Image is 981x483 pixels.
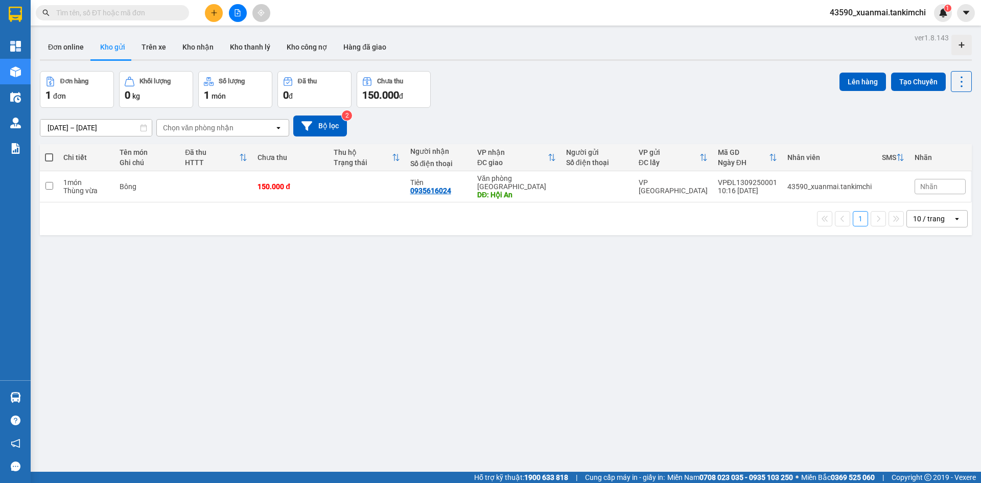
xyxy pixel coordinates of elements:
[63,153,109,162] div: Chi tiết
[174,35,222,59] button: Kho nhận
[576,472,577,483] span: |
[362,89,399,101] span: 150.000
[831,473,875,481] strong: 0369 525 060
[585,472,665,483] span: Cung cấp máy in - giấy in:
[229,4,247,22] button: file-add
[10,41,21,52] img: dashboard-icon
[796,475,799,479] span: ⚪️
[334,148,391,156] div: Thu hộ
[882,153,896,162] div: SMS
[45,89,51,101] span: 1
[219,78,245,85] div: Số lượng
[11,462,20,471] span: message
[63,178,109,187] div: 1 món
[477,174,556,191] div: Văn phòng [GEOGRAPHIC_DATA]
[234,9,241,16] span: file-add
[163,123,233,133] div: Chọn văn phòng nhận
[132,92,140,100] span: kg
[9,7,22,22] img: logo-vxr
[11,439,20,448] span: notification
[920,182,938,191] span: Nhãn
[92,35,133,59] button: Kho gửi
[718,178,777,187] div: VPĐL1309250001
[853,211,868,226] button: 1
[472,144,561,171] th: Toggle SortBy
[212,92,226,100] span: món
[924,474,931,481] span: copyright
[278,35,335,59] button: Kho công nợ
[822,6,934,19] span: 43590_xuanmai.tankimchi
[120,158,175,167] div: Ghi chú
[10,66,21,77] img: warehouse-icon
[40,120,152,136] input: Select a date range.
[205,4,223,22] button: plus
[342,110,352,121] sup: 2
[957,4,975,22] button: caret-down
[634,144,713,171] th: Toggle SortBy
[357,71,431,108] button: Chưa thu150.000đ
[699,473,793,481] strong: 0708 023 035 - 0935 103 250
[120,182,175,191] div: Bông
[951,35,972,55] div: Tạo kho hàng mới
[42,9,50,16] span: search
[474,472,568,483] span: Hỗ trợ kỹ thuật:
[63,187,109,195] div: Thùng vừa
[718,148,769,156] div: Mã GD
[477,191,556,199] div: DĐ: Hội An
[787,153,872,162] div: Nhân viên
[258,153,323,162] div: Chưa thu
[566,158,628,167] div: Số điện thoại
[410,178,467,187] div: Tiên
[477,158,548,167] div: ĐC giao
[962,8,971,17] span: caret-down
[410,147,467,155] div: Người nhận
[877,144,909,171] th: Toggle SortBy
[377,78,403,85] div: Chưa thu
[787,182,872,191] div: 43590_xuanmai.tankimchi
[180,144,252,171] th: Toggle SortBy
[252,4,270,22] button: aim
[120,148,175,156] div: Tên món
[399,92,403,100] span: đ
[198,71,272,108] button: Số lượng1món
[334,158,391,167] div: Trạng thái
[801,472,875,483] span: Miền Bắc
[713,144,782,171] th: Toggle SortBy
[11,416,20,425] span: question-circle
[185,158,239,167] div: HTTT
[915,153,966,162] div: Nhãn
[915,32,949,43] div: ver 1.8.143
[939,8,948,17] img: icon-new-feature
[40,71,114,108] button: Đơn hàng1đơn
[639,178,708,195] div: VP [GEOGRAPHIC_DATA]
[289,92,293,100] span: đ
[204,89,209,101] span: 1
[10,143,21,154] img: solution-icon
[258,9,265,16] span: aim
[10,92,21,103] img: warehouse-icon
[410,159,467,168] div: Số điện thoại
[40,35,92,59] button: Đơn online
[56,7,177,18] input: Tìm tên, số ĐT hoặc mã đơn
[10,118,21,128] img: warehouse-icon
[946,5,949,12] span: 1
[133,35,174,59] button: Trên xe
[913,214,945,224] div: 10 / trang
[139,78,171,85] div: Khối lượng
[258,182,323,191] div: 150.000 đ
[718,187,777,195] div: 10:16 [DATE]
[953,215,961,223] svg: open
[718,158,769,167] div: Ngày ĐH
[891,73,946,91] button: Tạo Chuyến
[335,35,394,59] button: Hàng đã giao
[293,116,347,136] button: Bộ lọc
[298,78,317,85] div: Đã thu
[119,71,193,108] button: Khối lượng0kg
[10,392,21,403] img: warehouse-icon
[125,89,130,101] span: 0
[185,148,239,156] div: Đã thu
[566,148,628,156] div: Người gửi
[839,73,886,91] button: Lên hàng
[211,9,218,16] span: plus
[283,89,289,101] span: 0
